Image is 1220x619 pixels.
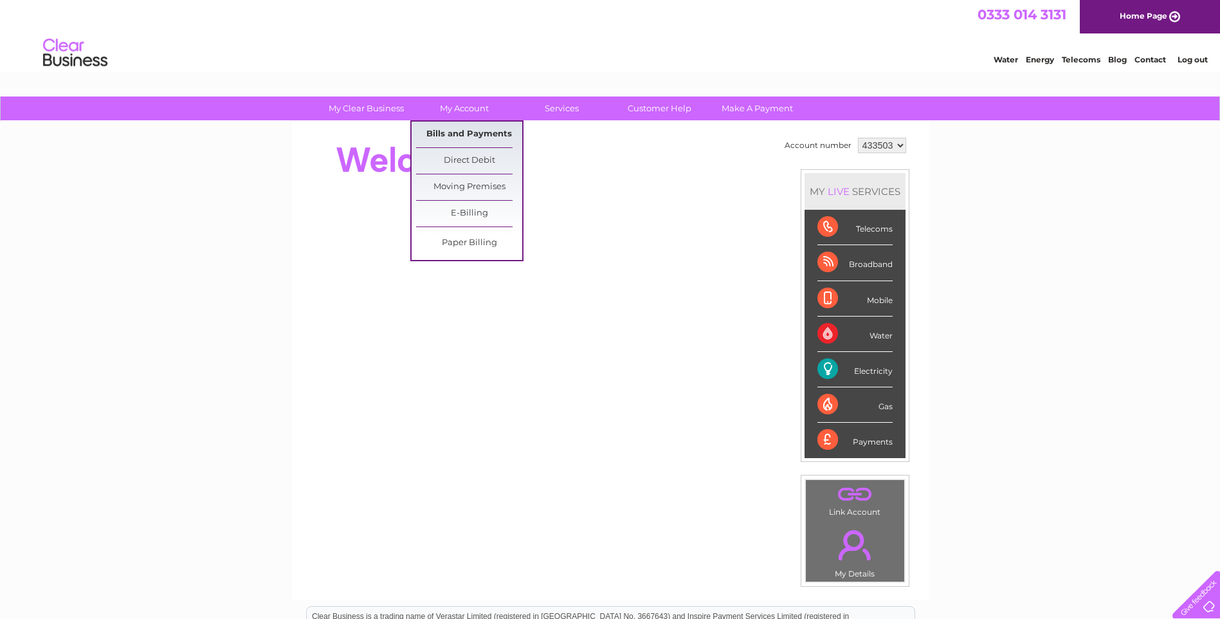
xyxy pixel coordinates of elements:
[825,185,852,198] div: LIVE
[817,352,893,387] div: Electricity
[1134,55,1166,64] a: Contact
[809,483,901,506] a: .
[817,281,893,317] div: Mobile
[313,97,419,120] a: My Clear Business
[1062,55,1100,64] a: Telecoms
[994,55,1018,64] a: Water
[817,387,893,423] div: Gas
[817,423,893,457] div: Payments
[1108,55,1127,64] a: Blog
[411,97,517,120] a: My Account
[817,317,893,352] div: Water
[805,519,905,582] td: My Details
[1178,55,1208,64] a: Log out
[606,97,713,120] a: Customer Help
[704,97,810,120] a: Make A Payment
[42,33,108,73] img: logo.png
[817,245,893,281] div: Broadband
[416,201,522,226] a: E-Billing
[416,230,522,256] a: Paper Billing
[817,210,893,245] div: Telecoms
[805,479,905,520] td: Link Account
[1026,55,1054,64] a: Energy
[307,7,915,62] div: Clear Business is a trading name of Verastar Limited (registered in [GEOGRAPHIC_DATA] No. 3667643...
[781,134,855,156] td: Account number
[416,174,522,200] a: Moving Premises
[809,522,901,568] a: .
[416,122,522,147] a: Bills and Payments
[978,6,1066,23] a: 0333 014 3131
[509,97,615,120] a: Services
[805,173,906,210] div: MY SERVICES
[416,148,522,174] a: Direct Debit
